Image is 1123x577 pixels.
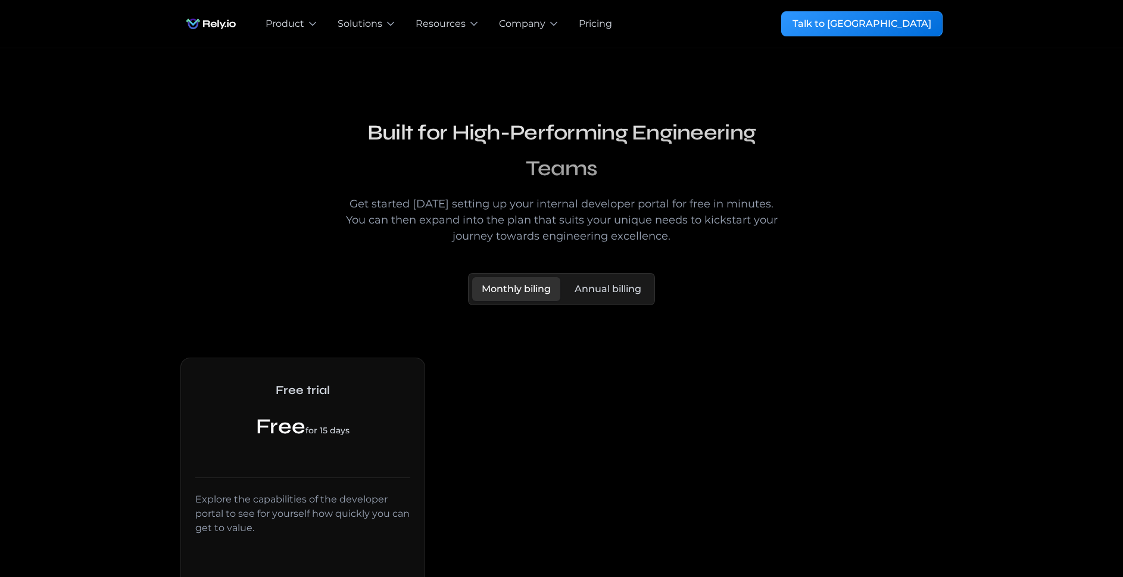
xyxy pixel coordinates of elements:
h2: Built for High-Performing Engineering Teams [333,115,790,187]
div: Solutions [338,17,382,31]
a: Talk to [GEOGRAPHIC_DATA] [781,11,943,36]
div: Monthly biling [482,282,551,296]
div: Get started [DATE] setting up your internal developer portal for free in minutes. You can then ex... [333,196,790,244]
div: Talk to [GEOGRAPHIC_DATA] [793,17,931,31]
div: Resources [416,17,466,31]
span: for 15 days [305,425,350,436]
div: Free [195,413,410,441]
div: Product [266,17,304,31]
div: Company [499,17,545,31]
div: Explore the capabilities of the developer portal to see for yourself how quickly you can get to v... [195,492,410,535]
div: Annual billing [575,282,641,296]
a: Pricing [579,17,612,31]
img: Rely.io logo [180,12,242,36]
h2: Free trial [195,373,410,408]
